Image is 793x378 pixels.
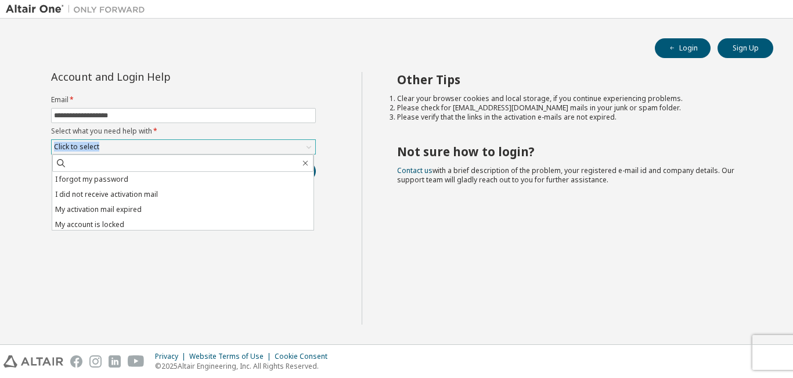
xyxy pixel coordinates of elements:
div: Website Terms of Use [189,352,275,361]
img: Altair One [6,3,151,15]
div: Account and Login Help [51,72,263,81]
div: Cookie Consent [275,352,334,361]
p: © 2025 Altair Engineering, Inc. All Rights Reserved. [155,361,334,371]
button: Login [655,38,711,58]
a: Contact us [397,165,432,175]
img: facebook.svg [70,355,82,368]
li: I forgot my password [52,172,313,187]
button: Sign Up [718,38,773,58]
h2: Not sure how to login? [397,144,753,159]
img: instagram.svg [89,355,102,368]
img: youtube.svg [128,355,145,368]
label: Email [51,95,316,105]
li: Clear your browser cookies and local storage, if you continue experiencing problems. [397,94,753,103]
div: Click to select [52,140,315,154]
div: Privacy [155,352,189,361]
h2: Other Tips [397,72,753,87]
span: with a brief description of the problem, your registered e-mail id and company details. Our suppo... [397,165,734,185]
li: Please check for [EMAIL_ADDRESS][DOMAIN_NAME] mails in your junk or spam folder. [397,103,753,113]
li: Please verify that the links in the activation e-mails are not expired. [397,113,753,122]
img: altair_logo.svg [3,355,63,368]
label: Select what you need help with [51,127,316,136]
img: linkedin.svg [109,355,121,368]
div: Click to select [54,142,99,152]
